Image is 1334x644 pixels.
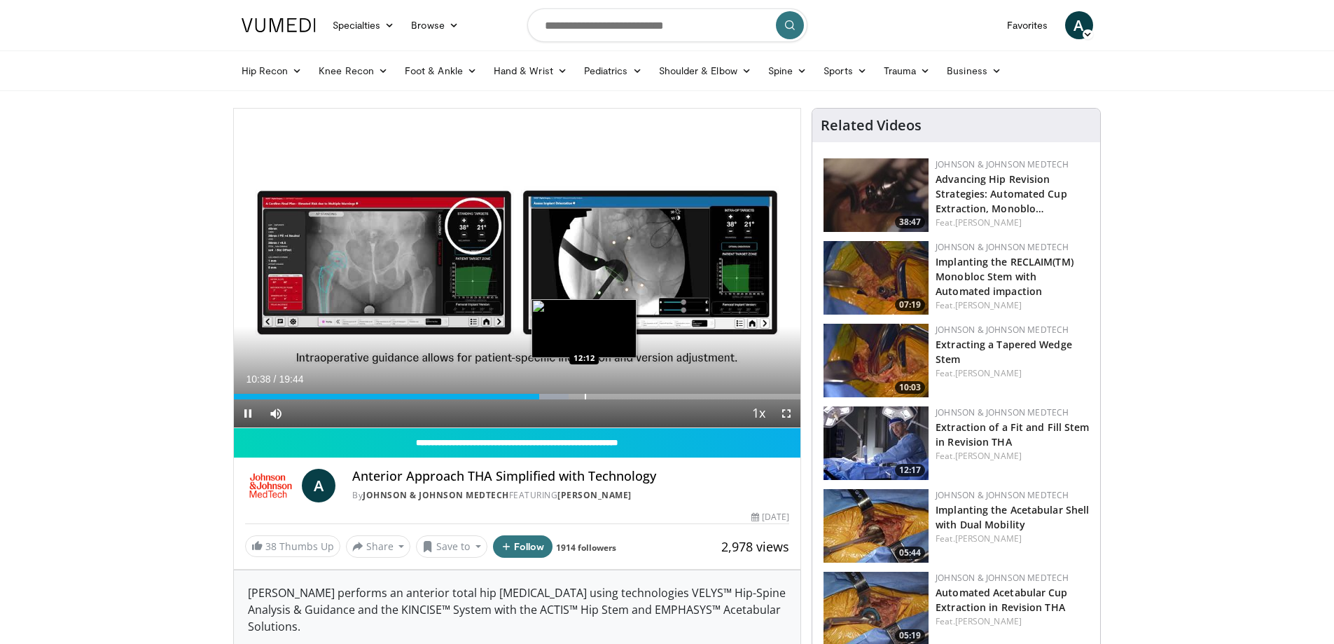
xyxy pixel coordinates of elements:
div: Feat. [936,217,1089,229]
a: Trauma [875,57,939,85]
a: Shoulder & Elbow [651,57,760,85]
a: Johnson & Johnson MedTech [363,489,509,501]
button: Fullscreen [772,399,800,427]
a: Johnson & Johnson MedTech [936,324,1069,336]
a: Johnson & Johnson MedTech [936,406,1069,418]
a: 05:44 [824,489,929,563]
a: Advancing Hip Revision Strategies: Automated Cup Extraction, Monoblo… [936,172,1067,215]
a: Specialties [324,11,403,39]
img: 0b84e8e2-d493-4aee-915d-8b4f424ca292.150x105_q85_crop-smart_upscale.jpg [824,324,929,397]
a: Business [938,57,1010,85]
a: Implanting the Acetabular Shell with Dual Mobility [936,503,1089,531]
a: [PERSON_NAME] [955,299,1022,311]
span: 07:19 [895,299,925,311]
span: 10:38 [246,374,271,385]
span: 10:03 [895,381,925,394]
a: Johnson & Johnson MedTech [936,572,1069,584]
a: 38:47 [824,158,929,232]
span: 38 [265,540,277,553]
a: Foot & Ankle [396,57,485,85]
div: Feat. [936,533,1089,545]
h4: Anterior Approach THA Simplified with Technology [352,469,789,484]
img: ffc33e66-92ed-4f11-95c4-0a160745ec3c.150x105_q85_crop-smart_upscale.jpg [824,241,929,315]
button: Mute [262,399,290,427]
a: [PERSON_NAME] [955,367,1022,379]
img: 9f1a5b5d-2ba5-4c40-8e0c-30b4b8951080.150x105_q85_crop-smart_upscale.jpg [824,158,929,232]
img: 9c1ab193-c641-4637-bd4d-10334871fca9.150x105_q85_crop-smart_upscale.jpg [824,489,929,563]
a: [PERSON_NAME] [955,217,1022,228]
span: 05:19 [895,629,925,642]
img: image.jpeg [531,299,637,358]
span: 05:44 [895,547,925,559]
h4: Related Videos [821,117,922,134]
img: Johnson & Johnson MedTech [245,469,297,502]
button: Save to [416,535,487,558]
a: 38 Thumbs Up [245,535,340,557]
a: Browse [403,11,467,39]
a: Sports [815,57,875,85]
a: 12:17 [824,406,929,480]
input: Search topics, interventions [527,8,807,42]
img: 82aed312-2a25-4631-ae62-904ce62d2708.150x105_q85_crop-smart_upscale.jpg [824,406,929,480]
div: Feat. [936,615,1089,628]
a: 07:19 [824,241,929,315]
a: A [302,469,335,502]
a: Johnson & Johnson MedTech [936,158,1069,170]
span: 38:47 [895,216,925,228]
button: Playback Rate [744,399,772,427]
a: Knee Recon [310,57,396,85]
span: 19:44 [279,374,303,385]
a: [PERSON_NAME] [955,450,1022,462]
a: Johnson & Johnson MedTech [936,489,1069,501]
a: Favorites [999,11,1057,39]
a: [PERSON_NAME] [955,615,1022,627]
a: Pediatrics [576,57,651,85]
div: By FEATURING [352,489,789,502]
div: Feat. [936,299,1089,312]
div: Feat. [936,450,1089,463]
span: 12:17 [895,464,925,477]
div: Feat. [936,367,1089,380]
a: 10:03 [824,324,929,397]
div: Progress Bar [234,394,801,399]
a: Implanting the RECLAIM(TM) Monobloc Stem with Automated impaction [936,255,1074,298]
a: A [1065,11,1093,39]
video-js: Video Player [234,109,801,428]
button: Follow [493,535,553,558]
a: Hand & Wrist [485,57,576,85]
button: Pause [234,399,262,427]
div: [DATE] [751,511,789,523]
a: 1914 followers [556,542,616,554]
a: Automated Acetabular Cup Extraction in Revision THA [936,586,1067,614]
a: Extracting a Tapered Wedge Stem [936,338,1072,366]
a: Hip Recon [233,57,311,85]
a: [PERSON_NAME] [557,489,632,501]
a: Spine [760,57,815,85]
a: [PERSON_NAME] [955,533,1022,544]
span: / [274,374,277,385]
a: Johnson & Johnson MedTech [936,241,1069,253]
button: Share [346,535,411,558]
img: VuMedi Logo [242,18,316,32]
span: 2,978 views [721,538,789,555]
a: Extraction of a Fit and Fill Stem in Revision THA [936,420,1089,448]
